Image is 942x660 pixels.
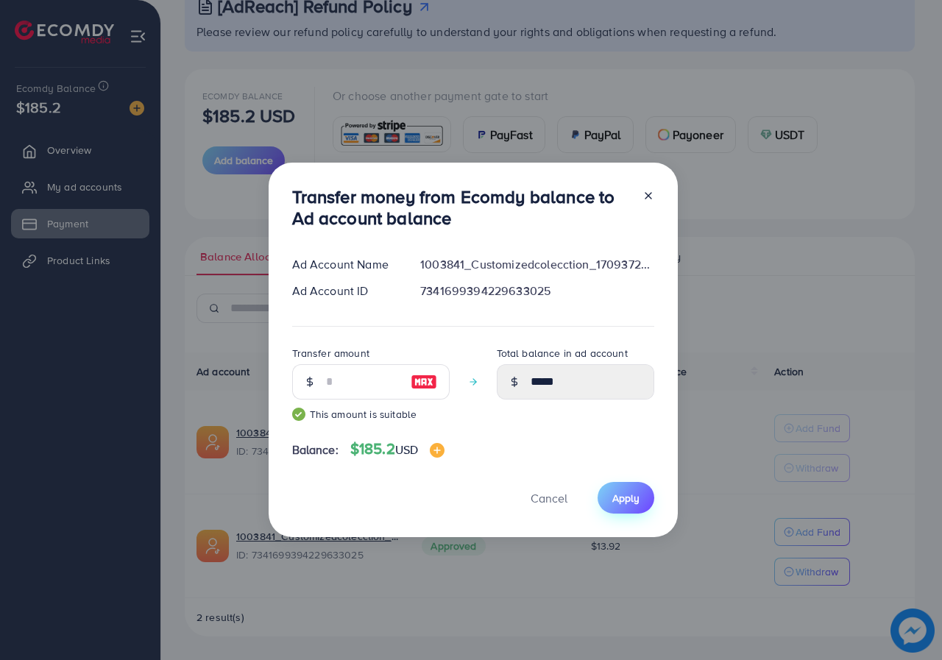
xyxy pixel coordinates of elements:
[292,186,631,229] h3: Transfer money from Ecomdy balance to Ad account balance
[280,283,409,299] div: Ad Account ID
[612,491,640,505] span: Apply
[598,482,654,514] button: Apply
[350,440,445,458] h4: $185.2
[512,482,586,514] button: Cancel
[292,441,339,458] span: Balance:
[280,256,409,273] div: Ad Account Name
[395,441,418,458] span: USD
[408,256,665,273] div: 1003841_Customizedcolecction_1709372613954
[411,373,437,391] img: image
[292,408,305,421] img: guide
[292,346,369,361] label: Transfer amount
[430,443,445,458] img: image
[497,346,628,361] label: Total balance in ad account
[531,490,567,506] span: Cancel
[292,407,450,422] small: This amount is suitable
[408,283,665,299] div: 7341699394229633025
